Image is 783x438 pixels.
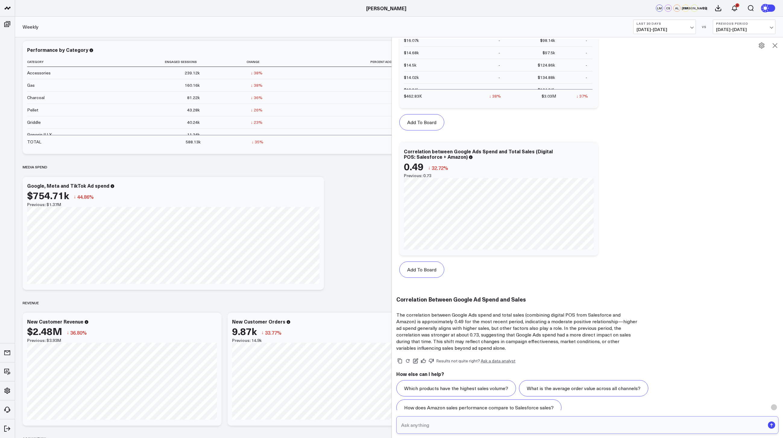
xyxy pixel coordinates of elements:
div: New Customer Revenue [27,318,83,325]
button: Last 30 Days[DATE]-[DATE] [633,20,696,34]
span: 36.80% [70,329,87,336]
button: Add To Board [399,114,444,130]
div: Media spend [23,160,47,174]
input: Ask anything [400,420,765,430]
div: - [261,132,263,138]
span: 32.72% [432,164,448,171]
div: ↓ 38% [251,70,263,76]
button: Which products have the highest sales volume? [396,380,516,396]
div: - [586,50,587,56]
div: Griddle [27,119,41,125]
div: Charcoal [27,95,45,101]
span: 44.86% [77,193,94,200]
div: $14.68k [404,50,419,56]
a: Weekly [23,23,39,30]
div: ↓ 36% [251,95,263,101]
div: $104.34k [538,87,555,93]
div: $134.88k [538,74,555,80]
div: Previous: 0.73 [404,173,594,178]
b: Previous Period [716,22,772,25]
th: Engaged Sessions [87,57,205,67]
div: 9.87k [232,326,257,336]
div: Genesis II LX [27,132,52,138]
button: +19 [700,5,707,12]
div: ↓ 35% [252,139,263,145]
div: 239.12k [185,70,200,76]
div: LM [656,5,663,12]
div: Google, Meta and TikTok Ad spend [27,182,109,189]
div: VS [699,25,710,29]
div: ↓ 38% [251,82,263,88]
div: 11.24k [187,132,200,138]
div: Accessories [27,70,51,76]
div: 6 [735,3,739,7]
div: ↓ 26% [251,107,263,113]
a: [PERSON_NAME] [366,5,406,11]
div: $16.07k [404,37,419,43]
span: [DATE] - [DATE] [637,27,693,32]
button: Copy [396,357,404,364]
div: 43.28k [187,107,200,113]
span: + 19 [700,6,707,10]
div: CS [665,5,672,12]
div: $2.48M [27,326,62,336]
div: Gas [27,82,35,88]
div: - [586,74,587,80]
h3: Correlation Between Google Ad Spend and Sales [396,296,637,302]
div: $14.5k [404,62,417,68]
div: 160.16k [185,82,200,88]
h2: How else can I help? [396,371,778,377]
div: AL [673,5,681,12]
th: Category [27,57,87,67]
div: Previous: $3.93M [27,338,217,343]
b: Last 30 Days [637,22,693,25]
div: Previous: $1.37M [27,202,319,207]
div: $754.71k [27,190,69,201]
span: Results not quite right? [436,358,480,364]
div: - [498,87,500,93]
button: How does Amazon sales performance compare to Salesforce sales? [396,399,561,416]
span: ↓ [428,164,430,172]
div: $97.5k [542,50,555,56]
div: ↓ 38% [489,93,501,99]
span: ↓ [74,193,76,201]
div: $12.34k [404,87,419,93]
div: - [586,37,587,43]
th: Percent Add To Cart Ratio [268,57,424,67]
p: The correlation between Google Ads spend and total sales (combining digital POS from Salesforce a... [396,311,637,351]
div: - [586,87,587,93]
div: 40.24k [187,119,200,125]
span: ↓ [67,329,69,336]
div: 588.13k [186,139,201,145]
div: - [586,62,587,68]
div: Performance by Category [27,46,88,53]
div: $3.03M [542,93,556,99]
div: - [498,74,500,80]
div: $98.14k [540,37,555,43]
div: Pellet [27,107,38,113]
div: $462.83k [404,93,422,99]
a: Ask a data analyst [481,359,515,363]
button: Add To Board [399,261,444,278]
div: ↓ 37% [576,93,588,99]
button: What is the average order value across all channels? [519,380,648,396]
span: 33.77% [265,329,281,336]
div: - [498,50,500,56]
button: Previous Period[DATE]-[DATE] [713,20,775,34]
div: 0.49 [404,161,423,172]
div: Previous: 14.9k [232,338,422,343]
div: [PERSON_NAME] [691,5,698,12]
div: - [498,37,500,43]
span: [DATE] - [DATE] [716,27,772,32]
div: ↓ 23% [251,119,263,125]
div: - [498,62,500,68]
th: Change [205,57,268,67]
div: New Customer Orders [232,318,285,325]
div: Revenue [23,296,39,310]
div: TOTAL [27,139,41,145]
div: Correlation between Google Ads Spend and Total Sales (Digital POS: Salesforce + Amazon) [404,148,553,160]
span: ↓ [261,329,264,336]
div: $124.86k [538,62,555,68]
div: DM [682,5,689,12]
div: 81.22k [187,95,200,101]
